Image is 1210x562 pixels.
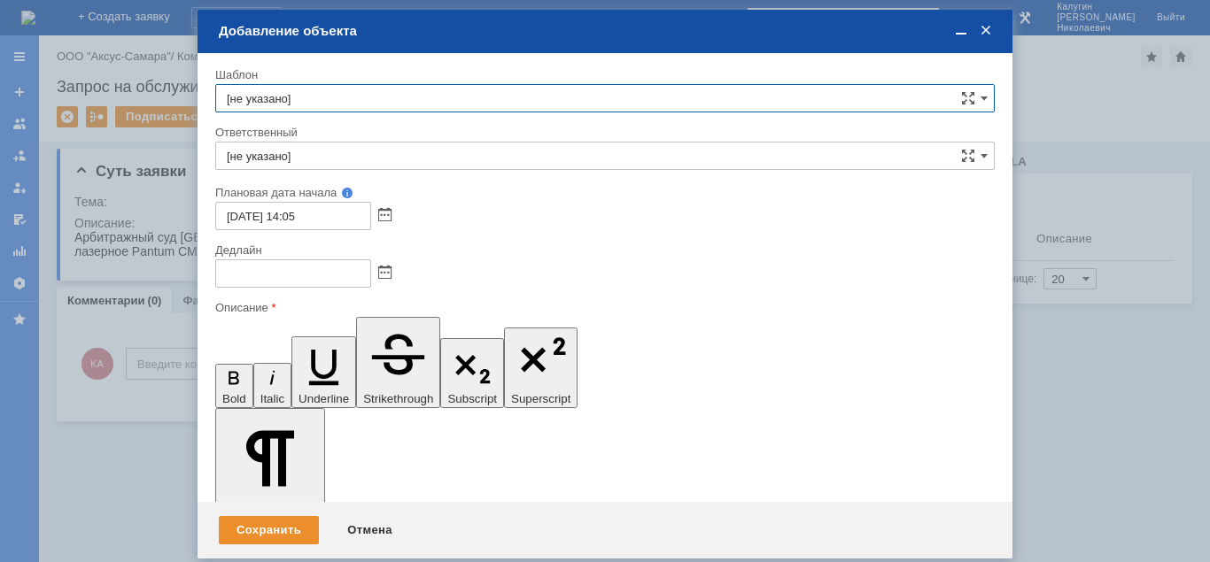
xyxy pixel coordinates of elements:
span: Strikethrough [363,392,433,405]
div: Дедлайн [215,244,991,256]
span: Свернуть (Ctrl + M) [952,23,970,39]
span: Bold [222,392,246,405]
span: Сложная форма [961,91,975,105]
span: Superscript [511,392,570,405]
button: Italic [253,363,291,408]
div: Ответственный [215,127,991,138]
button: Superscript [504,327,578,408]
span: Закрыть [977,23,995,39]
button: Paragraph Format [215,408,325,525]
button: Underline [291,336,356,408]
span: Italic [260,392,284,405]
button: Bold [215,364,253,409]
div: Плановая дата начала [215,187,970,198]
div: Добавление объекта [219,23,995,39]
button: Strikethrough [356,317,440,408]
div: Шаблон [215,69,991,81]
span: Subscript [447,392,497,405]
span: Underline [299,392,349,405]
span: Сложная форма [961,149,975,163]
div: Описание [215,302,991,313]
button: Subscript [440,338,504,409]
